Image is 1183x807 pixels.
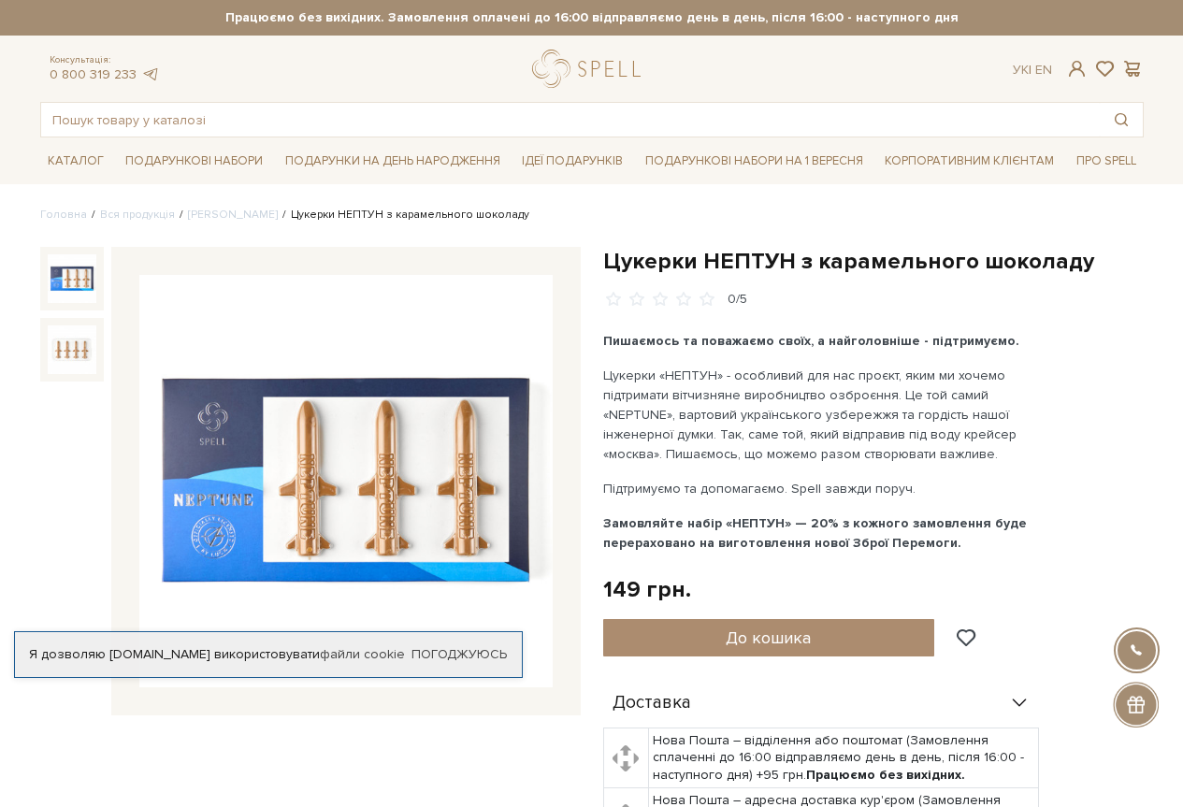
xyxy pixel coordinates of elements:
a: En [1035,62,1052,78]
img: Цукерки НЕПТУН з карамельного шоколаду [48,325,96,374]
p: Цукерки «НЕПТУН» - особливий для нас проєкт, яким ми хочемо підтримати вітчизняне виробництво озб... [603,366,1042,464]
span: Доставка [613,695,691,712]
button: До кошика [603,619,935,656]
a: Корпоративним клієнтам [877,145,1061,177]
p: Підтримуємо та допомагаємо. Spell завжди поруч. [603,479,1042,498]
strong: Працюємо без вихідних. Замовлення оплачені до 16:00 відправляємо день в день, після 16:00 - насту... [40,9,1144,26]
a: [PERSON_NAME] [188,208,278,222]
span: Консультація: [50,54,160,66]
img: Цукерки НЕПТУН з карамельного шоколаду [139,275,553,688]
h1: Цукерки НЕПТУН з карамельного шоколаду [603,247,1144,276]
b: Замовляйте набір «НЕПТУН» — 20% з кожного замовлення буде перераховано на виготовлення нової Збро... [603,515,1027,551]
div: Ук [1013,62,1052,79]
button: Пошук товару у каталозі [1100,103,1143,137]
b: Пишаємось та поважаємо своїх, а найголовніше - підтримуємо. [603,333,1019,349]
input: Пошук товару у каталозі [41,103,1100,137]
a: 0 800 319 233 [50,66,137,82]
div: 0/5 [728,291,747,309]
a: Подарункові набори [118,147,270,176]
li: Цукерки НЕПТУН з карамельного шоколаду [278,207,529,223]
a: logo [532,50,649,88]
span: До кошика [726,627,811,648]
img: Цукерки НЕПТУН з карамельного шоколаду [48,254,96,303]
span: | [1029,62,1032,78]
a: Погоджуюсь [411,646,507,663]
a: Каталог [40,147,111,176]
a: Вся продукція [100,208,175,222]
div: 149 грн. [603,575,691,604]
a: telegram [141,66,160,82]
a: Подарунки на День народження [278,147,508,176]
a: Подарункові набори на 1 Вересня [638,145,871,177]
td: Нова Пошта – відділення або поштомат (Замовлення сплаченні до 16:00 відправляємо день в день, піс... [648,728,1038,788]
a: Про Spell [1069,147,1144,176]
a: Головна [40,208,87,222]
a: Ідеї подарунків [514,147,630,176]
b: Працюємо без вихідних. [806,767,965,783]
a: файли cookie [320,646,405,662]
div: Я дозволяю [DOMAIN_NAME] використовувати [15,646,522,663]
